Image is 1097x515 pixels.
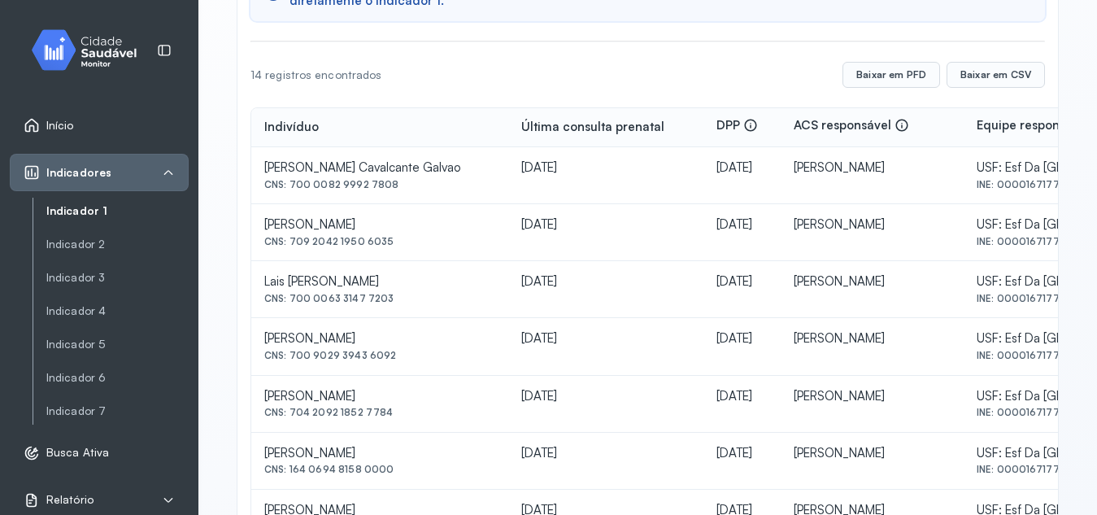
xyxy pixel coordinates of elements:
a: Indicador 2 [46,234,189,255]
div: [PERSON_NAME] [794,217,951,233]
div: CNS: 709 2042 1950 6035 [264,236,495,247]
a: Indicador 5 [46,338,189,351]
button: Baixar em CSV [947,62,1045,88]
div: [DATE] [521,389,690,404]
a: Indicador 4 [46,304,189,318]
div: CNS: 700 0063 3147 7203 [264,293,495,304]
span: Início [46,119,74,133]
a: Indicador 1 [46,201,189,221]
div: [DATE] [716,389,768,404]
div: 14 registros encontrados [250,68,381,82]
div: [DATE] [521,217,690,233]
a: Indicador 3 [46,271,189,285]
div: [DATE] [716,446,768,461]
a: Indicador 4 [46,301,189,321]
div: [PERSON_NAME] Cavalcante Galvao [264,160,495,176]
a: Busca Ativa [24,445,175,461]
span: Relatório [46,493,94,507]
a: Indicador 6 [46,368,189,388]
div: [DATE] [716,331,768,347]
div: ACS responsável [794,118,909,137]
a: Indicador 7 [46,404,189,418]
div: [DATE] [521,446,690,461]
a: Indicador 7 [46,401,189,421]
div: [DATE] [716,160,768,176]
a: Indicador 3 [46,268,189,288]
div: CNS: 704 2092 1852 7784 [264,407,495,418]
div: [DATE] [716,217,768,233]
button: Baixar em PFD [842,62,940,88]
span: Busca Ativa [46,446,109,460]
div: CNS: 164 0694 8158 0000 [264,464,495,475]
div: [DATE] [521,160,690,176]
div: [DATE] [716,274,768,290]
div: [PERSON_NAME] [264,331,495,347]
div: CNS: 700 0082 9992 7808 [264,179,495,190]
div: [PERSON_NAME] [264,446,495,461]
div: [PERSON_NAME] [794,274,951,290]
a: Indicador 1 [46,204,189,218]
div: [DATE] [521,331,690,347]
span: Indicadores [46,166,111,180]
a: Indicador 5 [46,334,189,355]
div: Última consulta prenatal [521,120,664,135]
div: [PERSON_NAME] [794,446,951,461]
div: [DATE] [521,274,690,290]
div: [PERSON_NAME] [264,389,495,404]
div: [PERSON_NAME] [794,160,951,176]
div: [PERSON_NAME] [264,217,495,233]
a: Indicador 6 [46,371,189,385]
div: CNS: 700 9029 3943 6092 [264,350,495,361]
a: Início [24,117,175,133]
img: monitor.svg [17,26,163,74]
div: [PERSON_NAME] [794,331,951,347]
a: Indicador 2 [46,238,189,251]
div: Lais [PERSON_NAME] [264,274,495,290]
div: [PERSON_NAME] [794,389,951,404]
div: DPP [716,118,758,137]
div: Indivíduo [264,120,319,135]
